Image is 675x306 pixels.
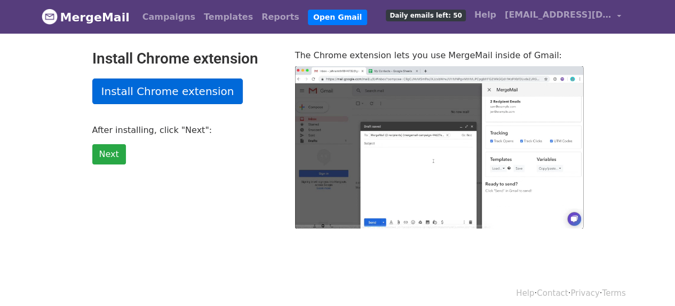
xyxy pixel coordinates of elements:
img: MergeMail logo [42,9,58,25]
a: Open Gmail [308,10,367,25]
p: The Chrome extension lets you use MergeMail inside of Gmail: [295,50,583,61]
a: Next [92,144,126,164]
span: [EMAIL_ADDRESS][DOMAIN_NAME] [505,9,612,21]
iframe: Chat Widget [622,255,675,306]
a: Daily emails left: 50 [382,4,470,26]
a: MergeMail [42,6,130,28]
a: Install Chrome extension [92,79,243,104]
span: Daily emails left: 50 [386,10,465,21]
p: After installing, click "Next": [92,124,279,136]
h2: Install Chrome extension [92,50,279,68]
a: Privacy [570,288,599,298]
a: Contact [537,288,568,298]
a: Terms [602,288,625,298]
a: Campaigns [138,6,200,28]
a: Reports [257,6,304,28]
a: Templates [200,6,257,28]
a: [EMAIL_ADDRESS][DOMAIN_NAME] [501,4,625,29]
a: Help [516,288,534,298]
a: Help [470,4,501,26]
